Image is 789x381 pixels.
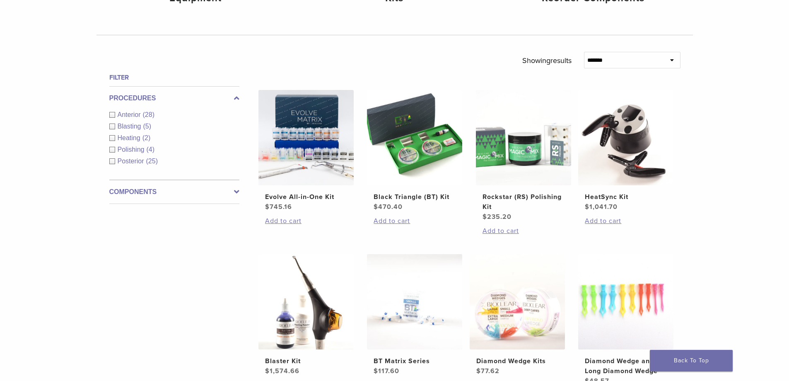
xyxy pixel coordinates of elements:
[265,216,347,226] a: Add to cart: “Evolve All-in-One Kit”
[367,90,462,185] img: Black Triangle (BT) Kit
[374,203,403,211] bdi: 470.40
[258,90,355,212] a: Evolve All-in-One KitEvolve All-in-One Kit $745.16
[578,90,674,212] a: HeatSync KitHeatSync Kit $1,041.70
[118,111,143,118] span: Anterior
[118,146,147,153] span: Polishing
[469,254,566,376] a: Diamond Wedge KitsDiamond Wedge Kits $77.62
[476,356,558,366] h2: Diamond Wedge Kits
[143,111,154,118] span: (28)
[265,356,347,366] h2: Blaster Kit
[483,192,565,212] h2: Rockstar (RS) Polishing Kit
[143,123,151,130] span: (5)
[585,216,667,226] a: Add to cart: “HeatSync Kit”
[650,350,733,371] a: Back To Top
[374,203,378,211] span: $
[374,367,399,375] bdi: 117.60
[118,134,142,141] span: Heating
[483,213,487,221] span: $
[374,192,456,202] h2: Black Triangle (BT) Kit
[258,90,354,185] img: Evolve All-in-One Kit
[118,158,146,165] span: Posterior
[265,203,292,211] bdi: 745.16
[367,254,462,349] img: BT Matrix Series
[109,73,239,83] h4: Filter
[483,213,512,221] bdi: 235.20
[146,146,154,153] span: (4)
[578,90,673,185] img: HeatSync Kit
[265,367,270,375] span: $
[258,254,354,349] img: Blaster Kit
[522,52,572,69] p: Showing results
[258,254,355,376] a: Blaster KitBlaster Kit $1,574.66
[109,187,239,197] label: Components
[585,192,667,202] h2: HeatSync Kit
[265,367,299,375] bdi: 1,574.66
[585,203,589,211] span: $
[367,90,463,212] a: Black Triangle (BT) KitBlack Triangle (BT) Kit $470.40
[265,192,347,202] h2: Evolve All-in-One Kit
[142,134,151,141] span: (2)
[585,203,618,211] bdi: 1,041.70
[470,254,565,349] img: Diamond Wedge Kits
[374,356,456,366] h2: BT Matrix Series
[374,367,378,375] span: $
[476,90,571,185] img: Rockstar (RS) Polishing Kit
[483,226,565,236] a: Add to cart: “Rockstar (RS) Polishing Kit”
[367,254,463,376] a: BT Matrix SeriesBT Matrix Series $117.60
[374,216,456,226] a: Add to cart: “Black Triangle (BT) Kit”
[578,254,673,349] img: Diamond Wedge and Long Diamond Wedge
[118,123,143,130] span: Blasting
[476,367,499,375] bdi: 77.62
[475,90,572,222] a: Rockstar (RS) Polishing KitRockstar (RS) Polishing Kit $235.20
[476,367,481,375] span: $
[585,356,667,376] h2: Diamond Wedge and Long Diamond Wedge
[109,93,239,103] label: Procedures
[146,158,158,165] span: (25)
[265,203,270,211] span: $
